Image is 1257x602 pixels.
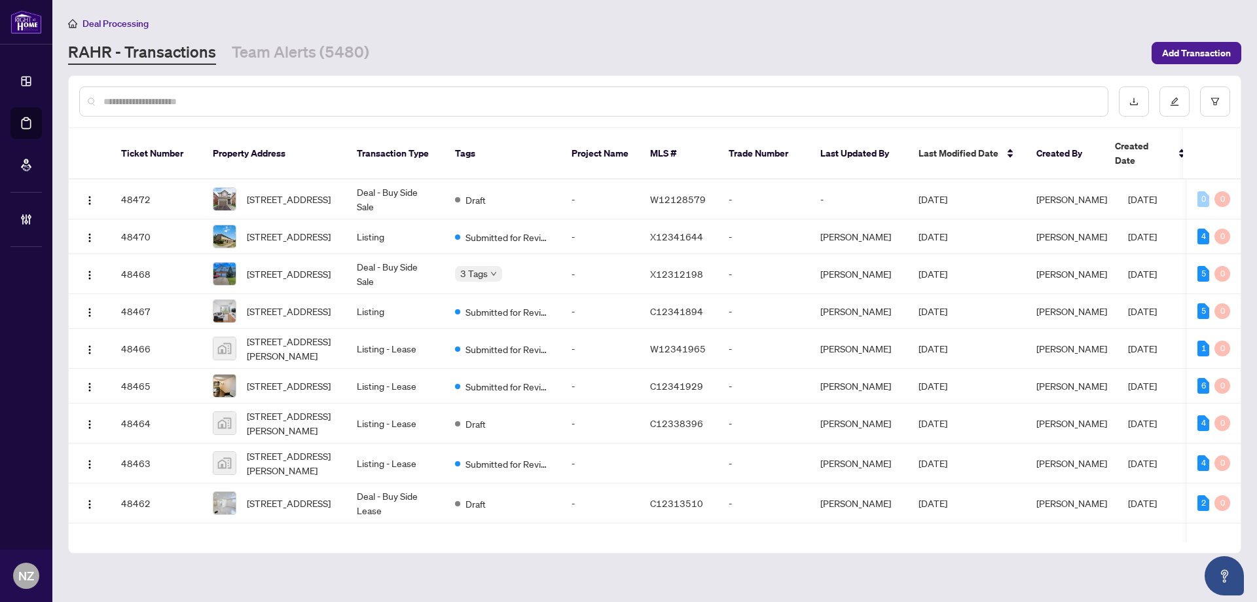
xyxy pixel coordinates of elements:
img: Logo [84,419,95,430]
td: [PERSON_NAME] [810,443,908,483]
td: - [718,294,810,329]
span: [DATE] [919,457,947,469]
span: [DATE] [1128,497,1157,509]
td: - [561,219,640,254]
span: X12312198 [650,268,703,280]
span: [DATE] [1128,343,1157,354]
span: C12341894 [650,305,703,317]
span: [DATE] [1128,380,1157,392]
div: 0 [1214,266,1230,282]
button: Logo [79,263,100,284]
span: X12341644 [650,231,703,242]
td: Deal - Buy Side Sale [346,254,445,294]
span: [PERSON_NAME] [1036,193,1107,205]
img: thumbnail-img [213,412,236,434]
td: [PERSON_NAME] [810,219,908,254]
button: Logo [79,413,100,434]
img: Logo [84,499,95,510]
div: 0 [1214,229,1230,244]
td: Listing - Lease [346,329,445,369]
td: Deal - Buy Side Sale [346,179,445,219]
span: [PERSON_NAME] [1036,231,1107,242]
td: - [561,329,640,369]
td: - [561,179,640,219]
span: [STREET_ADDRESS] [247,496,331,510]
span: [DATE] [919,231,947,242]
img: Logo [84,459,95,470]
span: Draft [465,193,486,207]
a: RAHR - Transactions [68,41,216,65]
div: 0 [1214,378,1230,394]
span: Submitted for Review [465,230,551,244]
span: [STREET_ADDRESS] [247,304,331,318]
img: logo [10,10,42,34]
span: [STREET_ADDRESS] [247,229,331,244]
button: Add Transaction [1152,42,1241,64]
div: 0 [1197,191,1209,207]
td: Listing [346,219,445,254]
td: Listing - Lease [346,369,445,404]
button: Logo [79,453,100,474]
span: [STREET_ADDRESS][PERSON_NAME] [247,334,336,363]
button: filter [1200,86,1230,117]
button: Logo [79,189,100,210]
span: NZ [18,567,34,585]
td: - [561,443,640,483]
td: - [561,483,640,523]
th: Created By [1026,128,1104,179]
span: C12341929 [650,380,703,392]
td: 48464 [111,404,202,443]
span: C12338396 [650,417,703,429]
div: 1 [1197,341,1209,356]
span: download [1129,97,1139,106]
span: Submitted for Review [465,457,551,471]
td: [PERSON_NAME] [810,294,908,329]
img: Logo [84,307,95,318]
span: [STREET_ADDRESS][PERSON_NAME] [247,409,336,438]
span: edit [1170,97,1179,106]
span: [DATE] [919,193,947,205]
td: Listing [346,294,445,329]
img: thumbnail-img [213,225,236,248]
span: 3 Tags [460,266,488,281]
button: Logo [79,375,100,396]
span: [PERSON_NAME] [1036,343,1107,354]
button: download [1119,86,1149,117]
img: thumbnail-img [213,263,236,285]
th: Property Address [202,128,346,179]
div: 4 [1197,455,1209,471]
div: 5 [1197,303,1209,319]
td: - [561,404,640,443]
span: [PERSON_NAME] [1036,417,1107,429]
span: [DATE] [919,417,947,429]
img: thumbnail-img [213,337,236,360]
span: [PERSON_NAME] [1036,305,1107,317]
img: thumbnail-img [213,452,236,474]
td: - [718,179,810,219]
button: edit [1159,86,1190,117]
td: 48468 [111,254,202,294]
td: - [718,329,810,369]
span: [STREET_ADDRESS] [247,192,331,206]
span: [STREET_ADDRESS] [247,379,331,393]
td: [PERSON_NAME] [810,329,908,369]
span: filter [1211,97,1220,106]
td: - [718,404,810,443]
th: Last Modified Date [908,128,1026,179]
th: MLS # [640,128,718,179]
td: - [718,443,810,483]
td: 48467 [111,294,202,329]
div: 2 [1197,495,1209,511]
a: Team Alerts (5480) [232,41,369,65]
img: thumbnail-img [213,492,236,514]
th: Created Date [1104,128,1196,179]
div: 0 [1214,191,1230,207]
th: Tags [445,128,561,179]
span: Deal Processing [82,18,149,29]
span: Submitted for Review [465,305,551,319]
span: home [68,19,77,28]
span: Submitted for Review [465,379,551,394]
span: [PERSON_NAME] [1036,268,1107,280]
span: W12128579 [650,193,706,205]
td: 48462 [111,483,202,523]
